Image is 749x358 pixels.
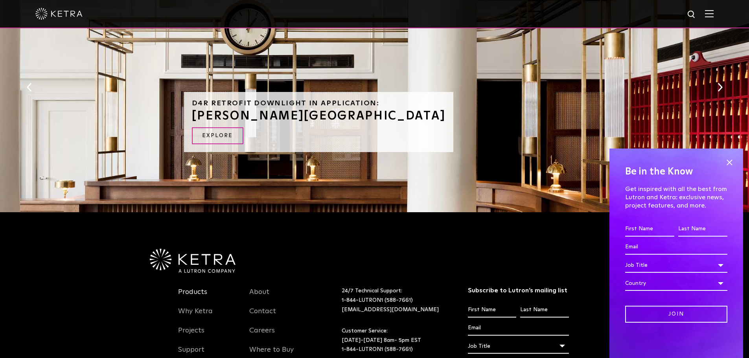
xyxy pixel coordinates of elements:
[249,326,275,344] a: Careers
[468,303,516,318] input: First Name
[192,110,446,122] h3: [PERSON_NAME][GEOGRAPHIC_DATA]
[249,307,276,325] a: Contact
[25,82,33,92] button: Previous
[625,164,727,179] h4: Be in the Know
[178,288,207,306] a: Products
[342,347,413,352] a: 1-844-LUTRON1 (588-7661)
[178,326,204,344] a: Projects
[625,276,727,291] div: Country
[687,10,697,20] img: search icon
[625,306,727,323] input: Join
[178,307,213,325] a: Why Ketra
[468,339,569,354] div: Job Title
[625,258,727,273] div: Job Title
[35,8,83,20] img: ketra-logo-2019-white
[468,321,569,336] input: Email
[716,82,724,92] button: Next
[192,127,243,144] a: EXPLORE
[468,286,569,295] h3: Subscribe to Lutron’s mailing list
[705,10,714,17] img: Hamburger%20Nav.svg
[520,303,569,318] input: Last Name
[342,307,439,312] a: [EMAIL_ADDRESS][DOMAIN_NAME]
[342,327,448,354] p: Customer Service: [DATE]-[DATE] 8am- 5pm EST
[342,297,413,303] a: 1-844-LUTRON1 (588-7661)
[249,288,269,306] a: About
[678,222,727,237] input: Last Name
[625,222,674,237] input: First Name
[625,185,727,209] p: Get inspired with all the best from Lutron and Ketra: exclusive news, project features, and more.
[342,286,448,314] p: 24/7 Technical Support:
[625,240,727,255] input: Email
[192,100,446,107] h6: D4R Retrofit Downlight in Application:
[150,249,236,273] img: Ketra-aLutronCo_White_RGB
